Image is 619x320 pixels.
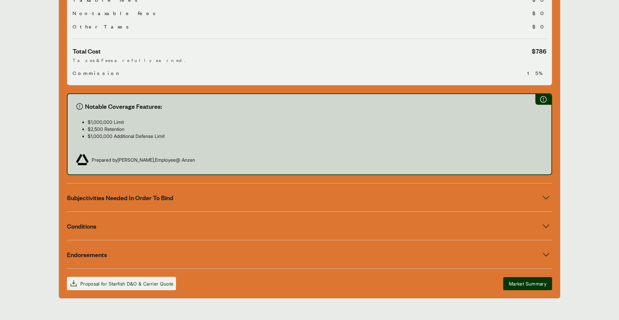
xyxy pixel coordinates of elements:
[73,57,546,64] p: Taxes & Fees are fully earned.
[532,9,546,17] span: $0
[85,102,162,110] span: Notable Coverage Features:
[67,240,552,268] button: Endorsements
[88,118,543,126] p: $1,000,000 Limit
[532,22,546,30] span: $0
[67,277,176,290] button: Proposal for Starfish D&O & Carrier Quote
[67,193,173,202] span: Subjectivities Needed In Order To Bind
[527,69,546,77] span: 15%
[503,277,552,290] button: Market Summary
[80,280,173,287] span: Proposal for
[88,133,543,140] p: $1,000,000 Additional Defense Limit
[139,281,173,287] span: & Carrier Quote
[509,280,546,287] span: Market Summary
[109,281,137,287] span: Starfish D&O
[73,9,158,17] span: Non-taxable Fees
[532,47,546,55] span: $786
[88,126,543,133] p: $2,500 Retention
[67,183,552,212] button: Subjectivities Needed In Order To Bind
[73,22,131,30] span: Other Taxes
[67,212,552,240] button: Conditions
[67,250,107,259] span: Endorsements
[73,47,101,55] span: Total Cost
[92,156,195,163] span: Prepared by [PERSON_NAME] , Employee @ Anzen
[73,69,122,77] span: Commission
[67,222,96,230] span: Conditions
